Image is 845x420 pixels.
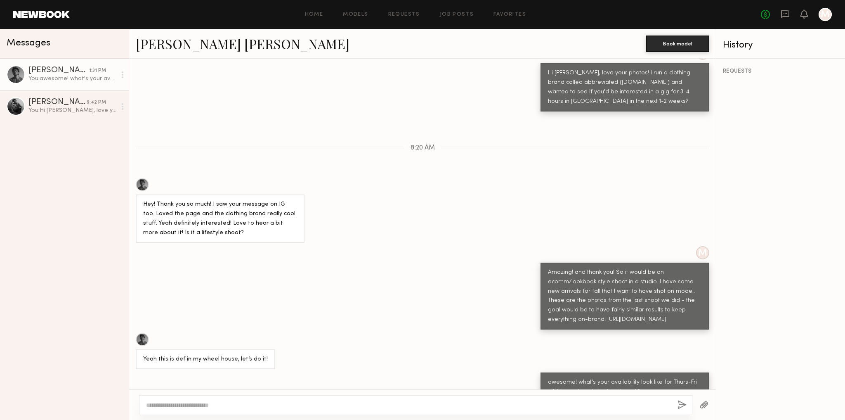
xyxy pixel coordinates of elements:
[723,40,838,50] div: History
[548,268,702,325] div: Amazing! and thank you! So it would be an ecomm/lookbook style shoot in a studio. I have some new...
[646,40,709,47] a: Book model
[143,355,268,364] div: Yeah this is def in my wheel house, let’s do it!
[723,69,838,74] div: REQUESTS
[548,69,702,107] div: Hi [PERSON_NAME], love your photos! I run a clothing brand called abbreviated ([DOMAIN_NAME]) and...
[548,378,702,397] div: awesome! what's your availability look like for Thurs-Fri of this week and all of next week?
[28,66,89,75] div: [PERSON_NAME] [PERSON_NAME]
[7,38,50,48] span: Messages
[305,12,323,17] a: Home
[343,12,368,17] a: Models
[28,75,116,83] div: You: awesome! what's your availability look like for Thurs-Fri of this week and all of next week?
[87,99,106,107] div: 9:42 PM
[28,107,116,114] div: You: Hi [PERSON_NAME], love your portfolio and wanted to see if you'd have any interest in modeli...
[143,200,297,238] div: Hey! Thank you so much! I saw your message on IG too. Loved the page and the clothing brand reall...
[388,12,420,17] a: Requests
[411,145,435,152] span: 8:20 AM
[28,98,87,107] div: [PERSON_NAME]
[646,36,709,52] button: Book model
[89,67,106,75] div: 1:31 PM
[819,8,832,21] a: M
[440,12,474,17] a: Job Posts
[493,12,526,17] a: Favorites
[136,35,349,52] a: [PERSON_NAME] [PERSON_NAME]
